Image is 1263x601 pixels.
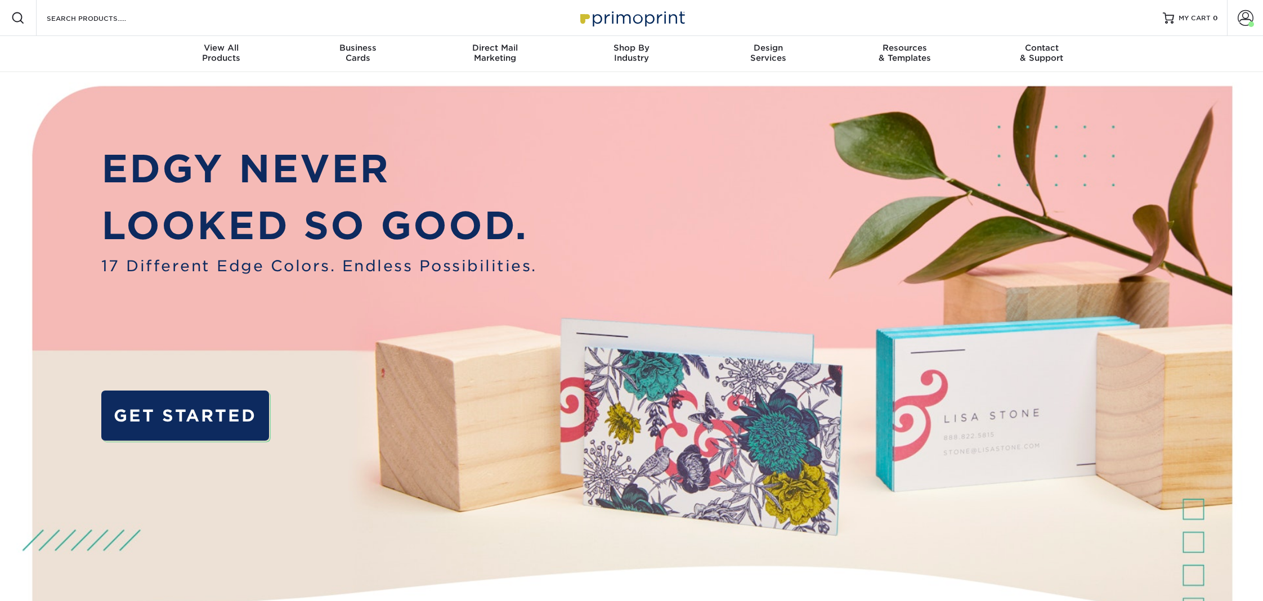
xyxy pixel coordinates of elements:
[1213,14,1218,22] span: 0
[427,43,563,53] span: Direct Mail
[290,36,427,72] a: BusinessCards
[427,43,563,63] div: Marketing
[973,43,1110,63] div: & Support
[101,391,270,441] a: GET STARTED
[101,141,537,198] p: EDGY NEVER
[427,36,563,72] a: Direct MailMarketing
[575,6,688,30] img: Primoprint
[563,36,700,72] a: Shop ByIndustry
[563,43,700,53] span: Shop By
[101,254,537,277] span: 17 Different Edge Colors. Endless Possibilities.
[290,43,427,53] span: Business
[290,43,427,63] div: Cards
[973,36,1110,72] a: Contact& Support
[1179,14,1211,23] span: MY CART
[700,43,836,53] span: Design
[153,43,290,63] div: Products
[153,43,290,53] span: View All
[101,198,537,254] p: LOOKED SO GOOD.
[700,43,836,63] div: Services
[46,11,155,25] input: SEARCH PRODUCTS.....
[563,43,700,63] div: Industry
[836,36,973,72] a: Resources& Templates
[836,43,973,63] div: & Templates
[973,43,1110,53] span: Contact
[836,43,973,53] span: Resources
[153,36,290,72] a: View AllProducts
[700,36,836,72] a: DesignServices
